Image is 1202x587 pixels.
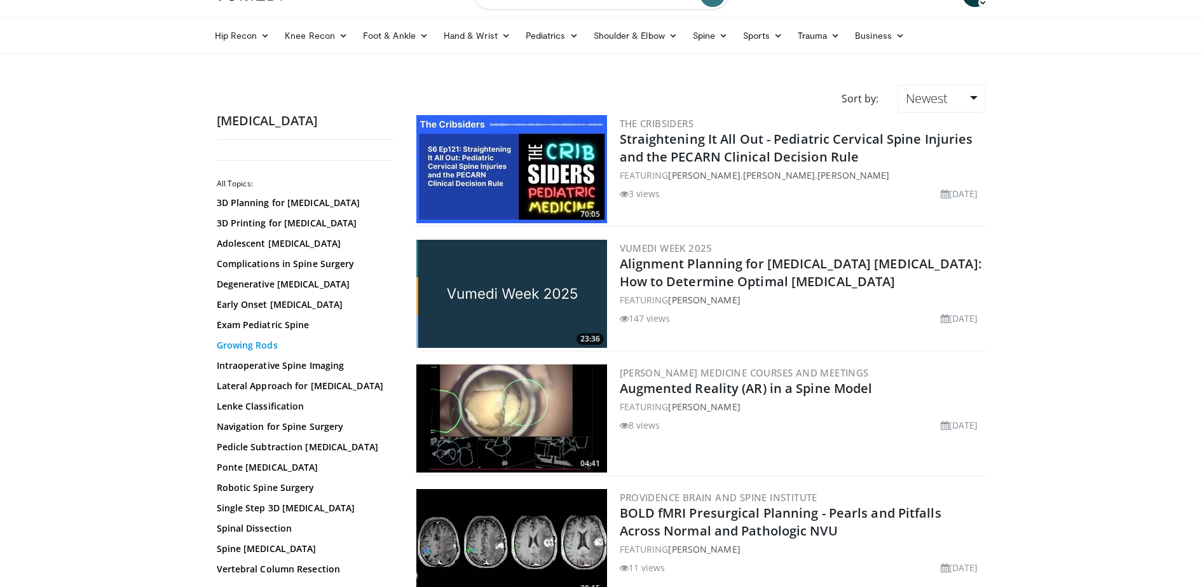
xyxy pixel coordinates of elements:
li: 8 views [620,418,660,432]
a: 23:36 [416,240,607,348]
a: 04:41 [416,364,607,473]
a: [PERSON_NAME] [668,543,740,555]
img: f75d539d-bd04-4486-b044-4fc7a3b252e2.300x170_q85_crop-smart_upscale.jpg [416,115,607,223]
span: 70:05 [577,209,604,220]
div: FEATURING , , [620,169,983,182]
a: Intraoperative Spine Imaging [217,359,388,372]
a: Spine [685,23,735,48]
li: [DATE] [941,187,978,200]
a: Spinal Dissection [217,522,388,535]
a: Shoulder & Elbow [586,23,685,48]
a: Growing Rods [217,339,388,352]
a: The Cribsiders [620,117,694,130]
a: Hand & Wrist [436,23,518,48]
a: Augmented Reality (AR) in a Spine Model [620,380,873,397]
a: Early Onset [MEDICAL_DATA] [217,298,388,311]
a: [PERSON_NAME] [743,169,815,181]
a: Hip Recon [207,23,278,48]
img: b4fbf6bf-301c-4b6c-8922-b560344a0221.jpg.300x170_q85_crop-smart_upscale.jpg [416,240,607,348]
a: [PERSON_NAME] Medicine Courses and Meetings [620,366,869,379]
a: Lateral Approach for [MEDICAL_DATA] [217,380,388,392]
a: [PERSON_NAME] [817,169,889,181]
li: [DATE] [941,312,978,325]
a: Trauma [790,23,848,48]
li: [DATE] [941,561,978,574]
div: FEATURING [620,293,983,307]
a: [PERSON_NAME] [668,294,740,306]
a: 3D Printing for [MEDICAL_DATA] [217,217,388,230]
a: Navigation for Spine Surgery [217,420,388,433]
div: FEATURING [620,542,983,556]
a: Degenerative [MEDICAL_DATA] [217,278,388,291]
a: Exam Pediatric Spine [217,319,388,331]
li: 11 views [620,561,666,574]
a: Knee Recon [277,23,355,48]
div: Sort by: [832,85,888,113]
a: Straightening It All Out - Pediatric Cervical Spine Injuries and the PECARN Clinical Decision Rule [620,130,973,165]
a: Ponte [MEDICAL_DATA] [217,461,388,474]
a: Complications in Spine Surgery [217,258,388,270]
img: fdded055-d4ca-4c6c-88f3-f84ef3222262.300x170_q85_crop-smart_upscale.jpg [416,364,607,473]
a: Pediatrics [518,23,586,48]
a: 70:05 [416,115,607,223]
a: [PERSON_NAME] [668,401,740,413]
a: 3D Planning for [MEDICAL_DATA] [217,197,388,209]
a: Foot & Ankle [355,23,436,48]
h2: All Topics: [217,179,392,189]
div: FEATURING [620,400,983,413]
a: Business [847,23,912,48]
h2: [MEDICAL_DATA] [217,113,395,129]
a: BOLD fMRI Presurgical Planning - Pearls and Pitfalls Across Normal and Pathologic NVU [620,504,941,539]
a: Lenke Classification [217,400,388,413]
a: Adolescent [MEDICAL_DATA] [217,237,388,250]
span: Newest [906,90,948,107]
li: [DATE] [941,418,978,432]
a: Single Step 3D [MEDICAL_DATA] [217,502,388,514]
span: 23:36 [577,333,604,345]
li: 147 views [620,312,671,325]
span: 04:41 [577,458,604,469]
a: [PERSON_NAME] [668,169,740,181]
li: 3 views [620,187,660,200]
a: Pedicle Subtraction [MEDICAL_DATA] [217,441,388,453]
a: Alignment Planning for [MEDICAL_DATA] [MEDICAL_DATA]: How to Determine Optimal [MEDICAL_DATA] [620,255,981,290]
a: Vumedi Week 2025 [620,242,713,254]
a: Sports [735,23,790,48]
a: Vertebral Column Resection [217,563,388,576]
a: Robotic Spine Surgery [217,481,388,494]
a: Spine [MEDICAL_DATA] [217,542,388,555]
a: Providence Brain and Spine Institute [620,491,817,504]
a: Newest [898,85,985,113]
